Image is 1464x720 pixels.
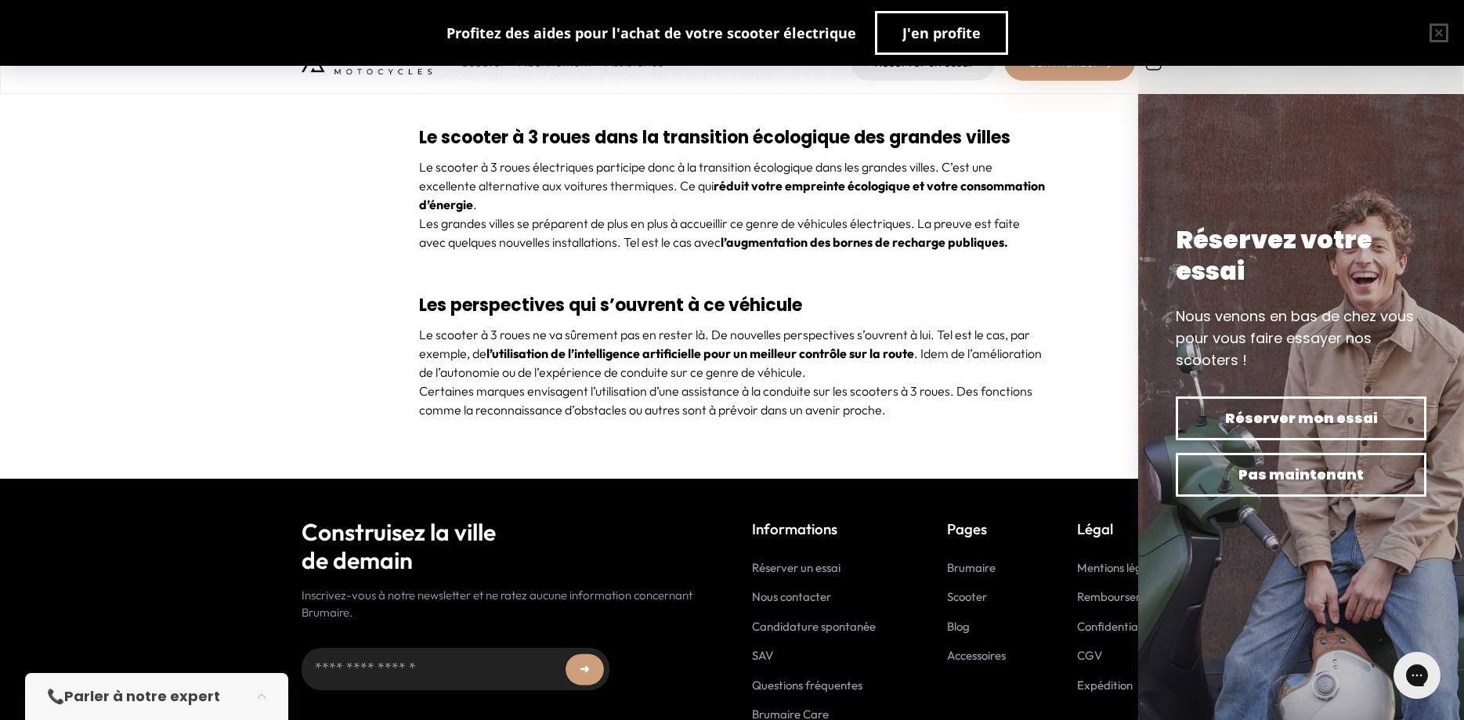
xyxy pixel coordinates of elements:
a: Remboursement [1077,589,1163,604]
a: CGV [1077,648,1102,663]
a: Réserver un essai [752,560,840,575]
a: Questions fréquentes [752,678,862,693]
a: Accessoires [947,648,1006,663]
p: Légal [1077,518,1163,540]
strong: l’augmentation des bornes de recharge publiques. [721,234,1008,250]
p: Certaines marques envisagent l’utilisation d’une assistance à la conduite sur les scooters à 3 ro... [419,382,1046,419]
p: Inscrivez-vous à notre newsletter et ne ratez aucune information concernant Brumaire. [302,587,713,622]
a: Mentions légales [1077,560,1162,575]
p: Le scooter à 3 roues ne va sûrement pas en rester là. De nouvelles perspectives s’ouvrent à lui. ... [419,325,1046,382]
input: Adresse email... [302,648,609,690]
a: SAV [752,648,773,663]
button: ➜ [566,654,604,686]
a: Nous contacter [752,589,831,604]
a: Blog [947,619,970,634]
p: Informations [752,518,876,540]
strong: réduit votre empreinte écologique et votre consommation d’énergie [419,178,1045,212]
a: Brumaire [947,560,996,575]
a: Candidature spontanée [752,619,876,634]
h2: Construisez la ville de demain [302,518,713,574]
iframe: Gorgias live chat messenger [1386,646,1448,704]
p: Le scooter à 3 roues électriques participe donc à la transition écologique dans les grandes ville... [419,157,1046,214]
strong: l’utilisation de l’intelligence artificielle pour un meilleur contrôle sur la route [486,346,914,361]
strong: Le scooter à 3 roues dans la transition écologique des grandes villes [419,125,1010,150]
a: Confidentialité [1077,619,1154,634]
strong: Les perspectives qui s’ouvrent à ce véhicule [419,293,802,317]
p: Les grandes villes se préparent de plus en plus à accueillir ce genre de véhicules électriques. L... [419,214,1046,251]
a: Scooter [947,589,987,604]
a: Expédition [1077,678,1133,693]
p: Pages [947,518,1006,540]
